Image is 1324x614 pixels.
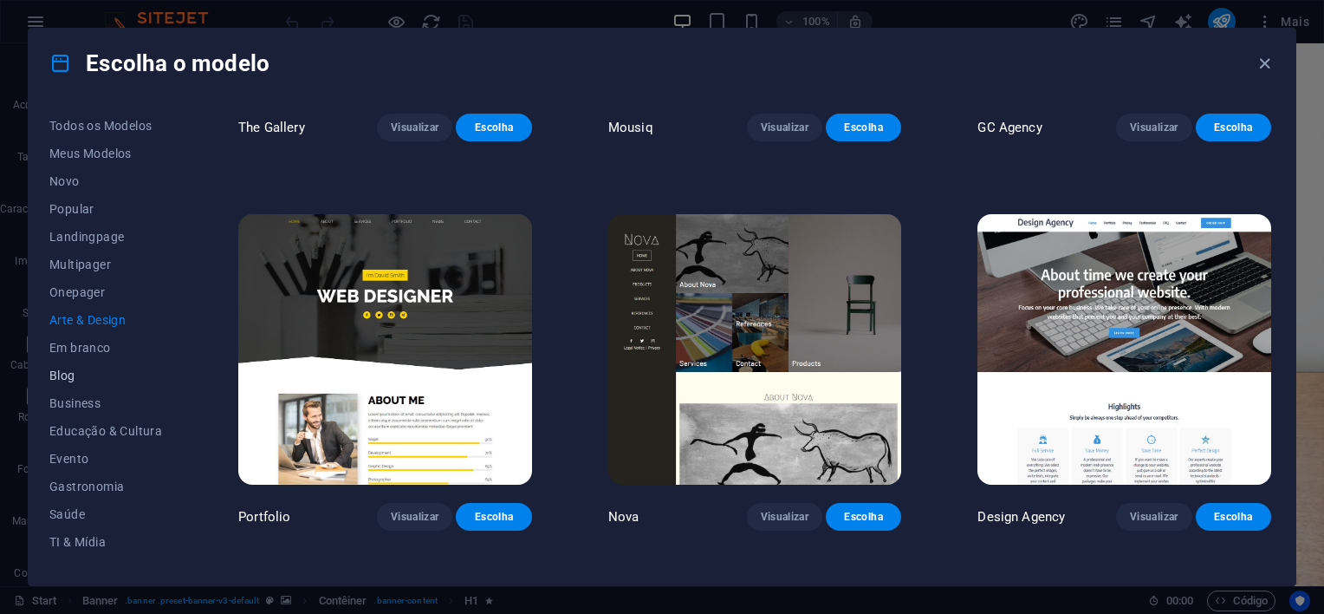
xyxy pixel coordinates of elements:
[1116,503,1191,531] button: Visualizar
[49,49,269,77] h4: Escolha o modelo
[183,101,197,114] img: tab_keywords_by_traffic_grey.svg
[49,251,162,278] button: Multipager
[840,510,887,524] span: Escolha
[761,121,808,134] span: Visualizar
[977,119,1042,136] p: GC Agency
[826,503,901,531] button: Escolha
[1130,510,1178,524] span: Visualizar
[747,503,822,531] button: Visualizar
[391,510,438,524] span: Visualizar
[45,45,194,59] div: Domínio: [DOMAIN_NAME]
[608,214,902,485] img: Nova
[608,119,653,136] p: Mousiq
[49,341,162,355] span: Em branco
[28,45,42,59] img: website_grey.svg
[747,114,822,141] button: Visualizar
[826,114,901,141] button: Escolha
[470,121,517,134] span: Escolha
[49,174,162,188] span: Novo
[49,507,162,521] span: Saúde
[49,556,162,584] button: Legal & Finanças
[49,119,162,133] span: Todos os Modelos
[1196,114,1271,141] button: Escolha
[238,508,290,526] p: Portfolio
[1196,503,1271,531] button: Escolha
[49,480,162,493] span: Gastronomia
[761,510,808,524] span: Visualizar
[49,396,162,410] span: Business
[49,445,162,473] button: Evento
[49,230,162,244] span: Landingpage
[49,389,162,417] button: Business
[391,121,438,134] span: Visualizar
[49,500,162,528] button: Saúde
[72,101,86,114] img: tab_domain_overview_orange.svg
[28,28,42,42] img: logo_orange.svg
[977,508,1065,526] p: Design Agency
[49,528,162,556] button: TI & Mídia
[49,112,162,140] button: Todos os Modelos
[49,334,162,362] button: Em branco
[49,140,162,167] button: Meus Modelos
[49,313,162,327] span: Arte & Design
[49,195,162,223] button: Popular
[49,28,85,42] div: v 4.0.25
[49,417,162,445] button: Educação & Cultura
[49,563,162,577] span: Legal & Finanças
[1116,114,1191,141] button: Visualizar
[840,121,887,134] span: Escolha
[49,424,162,438] span: Educação & Cultura
[377,503,452,531] button: Visualizar
[49,306,162,334] button: Arte & Design
[202,102,278,114] div: Palavras-chave
[49,535,162,549] span: TI & Mídia
[91,102,133,114] div: Domínio
[49,452,162,466] span: Evento
[377,114,452,141] button: Visualizar
[49,362,162,389] button: Blog
[49,147,162,160] span: Meus Modelos
[1210,510,1257,524] span: Escolha
[49,202,162,216] span: Popular
[608,508,639,526] p: Nova
[49,473,162,500] button: Gastronomia
[470,510,517,524] span: Escolha
[49,167,162,195] button: Novo
[49,223,162,251] button: Landingpage
[49,278,162,306] button: Onepager
[238,119,305,136] p: The Gallery
[1210,121,1257,134] span: Escolha
[977,214,1271,485] img: Design Agency
[49,369,162,382] span: Blog
[49,285,162,299] span: Onepager
[1130,121,1178,134] span: Visualizar
[456,503,531,531] button: Escolha
[49,258,162,271] span: Multipager
[238,214,532,485] img: Portfolio
[456,114,531,141] button: Escolha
